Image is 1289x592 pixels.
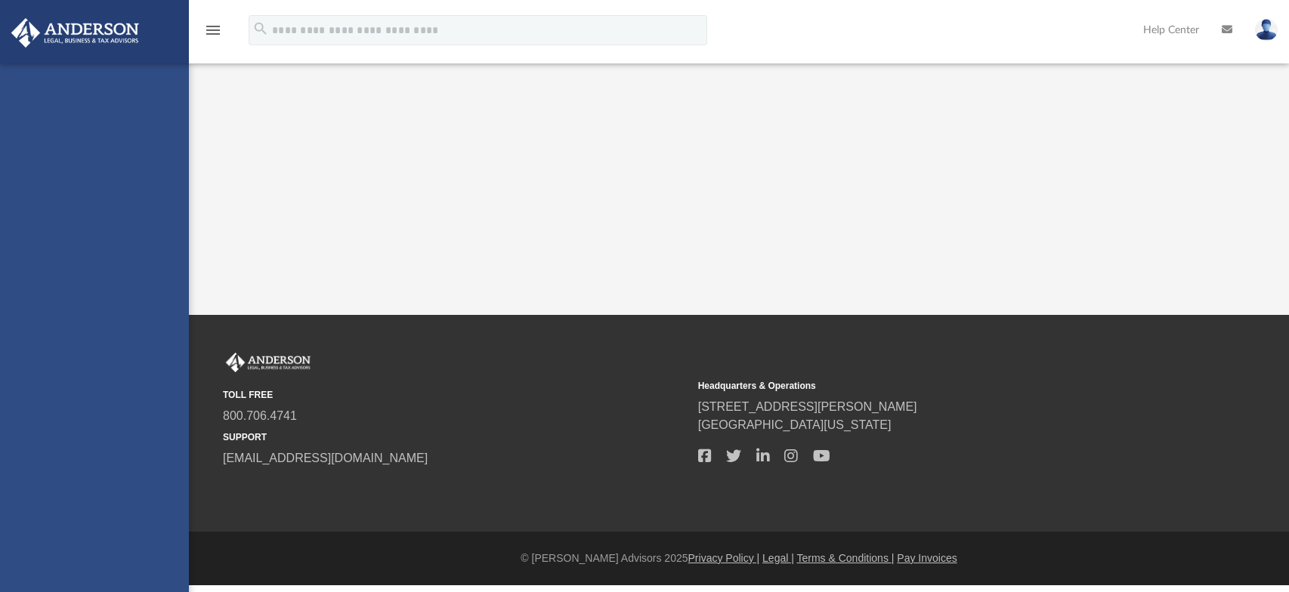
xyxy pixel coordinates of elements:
[797,552,895,564] a: Terms & Conditions |
[688,552,760,564] a: Privacy Policy |
[698,400,917,413] a: [STREET_ADDRESS][PERSON_NAME]
[762,552,794,564] a: Legal |
[223,409,297,422] a: 800.706.4741
[897,552,957,564] a: Pay Invoices
[223,430,688,444] small: SUPPORT
[223,388,688,402] small: TOLL FREE
[698,418,892,431] a: [GEOGRAPHIC_DATA][US_STATE]
[223,452,428,464] a: [EMAIL_ADDRESS][DOMAIN_NAME]
[189,550,1289,566] div: © [PERSON_NAME] Advisors 2025
[252,20,269,37] i: search
[223,353,314,372] img: Anderson Advisors Platinum Portal
[204,29,222,39] a: menu
[204,21,222,39] i: menu
[7,18,144,48] img: Anderson Advisors Platinum Portal
[698,379,1163,393] small: Headquarters & Operations
[1255,19,1278,41] img: User Pic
